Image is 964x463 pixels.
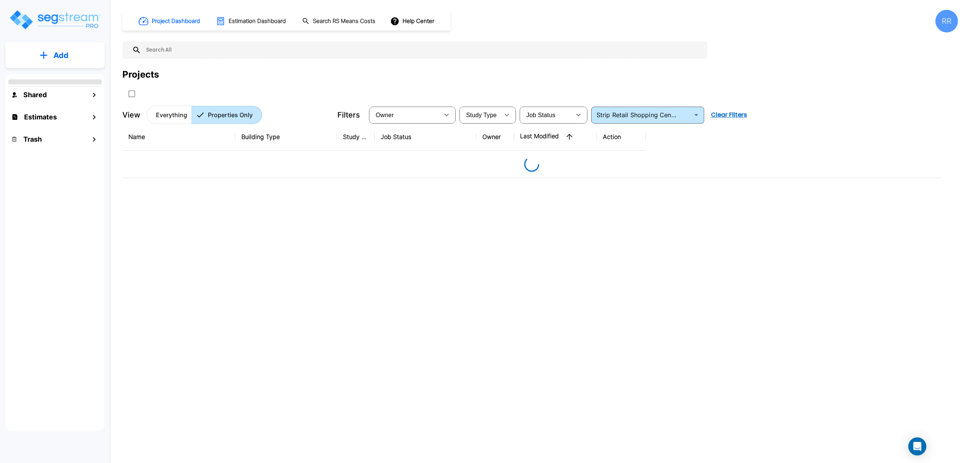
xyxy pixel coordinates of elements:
[935,10,958,32] div: RR
[466,112,497,118] span: Study Type
[461,104,499,125] div: Select
[156,110,187,119] p: Everything
[337,123,375,151] th: Study Type
[146,106,262,124] div: Platform
[9,9,101,31] img: Logo
[5,44,105,66] button: Add
[124,86,139,101] button: SelectAll
[122,123,235,151] th: Name
[526,112,555,118] span: Job Status
[229,17,286,26] h1: Estimation Dashboard
[521,104,571,125] div: Select
[235,123,337,151] th: Building Type
[514,123,597,151] th: Last Modified
[708,107,750,122] button: Clear Filters
[23,90,47,100] h1: Shared
[597,123,646,151] th: Action
[371,104,439,125] div: Select
[376,112,394,118] span: Owner
[313,17,375,26] h1: Search RS Means Costs
[146,106,192,124] button: Everything
[53,50,69,61] p: Add
[691,110,702,120] button: Open
[191,106,262,124] button: Properties Only
[375,123,476,151] th: Job Status
[152,17,200,26] h1: Project Dashboard
[24,112,57,122] h1: Estimates
[299,14,380,29] button: Search RS Means Costs
[593,110,680,120] input: Building Types
[136,13,204,29] button: Project Dashboard
[141,41,703,59] input: Search All
[908,437,926,455] div: Open Intercom Messenger
[208,110,253,119] p: Properties Only
[389,14,437,28] button: Help Center
[122,109,140,121] p: View
[23,134,42,144] h1: Trash
[213,13,290,29] button: Estimation Dashboard
[337,109,360,121] p: Filters
[122,68,159,81] div: Projects
[476,123,514,151] th: Owner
